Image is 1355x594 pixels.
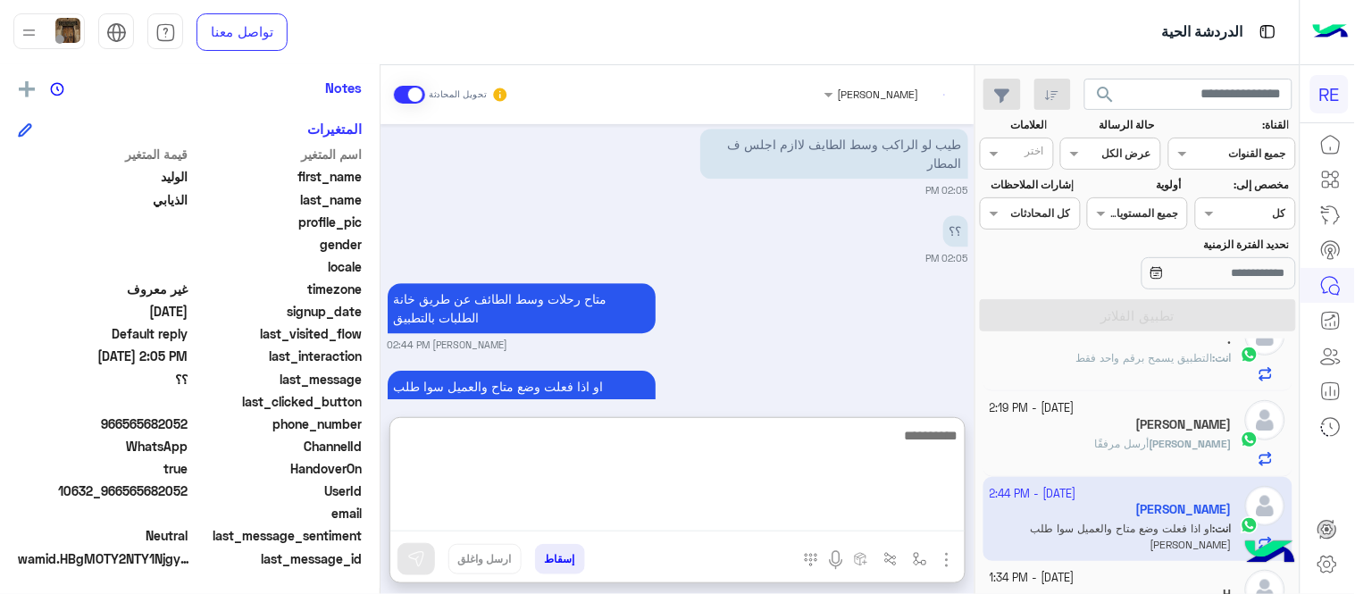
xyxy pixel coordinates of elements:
img: Trigger scenario [883,552,898,566]
img: profile [18,21,40,44]
img: tab [155,22,176,43]
img: hulul-logo.png [1239,523,1301,585]
label: أولوية [1090,177,1182,193]
span: انت [1216,351,1232,364]
img: make a call [804,553,818,567]
span: last_visited_flow [192,324,363,343]
small: 02:05 PM [926,183,968,197]
span: 10632_966565682052 [18,481,188,500]
img: tab [106,22,127,43]
span: ChannelId [192,437,363,456]
label: إشارات الملاحظات [982,177,1074,193]
span: profile_pic [192,213,363,231]
span: last_clicked_button [192,392,363,411]
span: 2025-09-18T10:17:00.951Z [18,302,188,321]
span: signup_date [192,302,363,321]
button: search [1084,79,1128,117]
span: timezone [192,280,363,298]
span: true [18,459,188,478]
img: select flow [913,552,927,566]
img: send message [407,550,425,568]
img: defaultAdmin.png [1245,400,1285,440]
p: 18/9/2025, 2:44 PM [388,371,656,421]
span: اسم المتغير [192,145,363,163]
h6: Notes [325,79,362,96]
span: Default reply [18,324,188,343]
span: null [18,504,188,523]
span: last_interaction [192,347,363,365]
label: العلامات [982,117,1047,133]
img: notes [50,82,64,96]
a: tab [147,13,183,51]
img: Logo [1313,13,1349,51]
span: [PERSON_NAME] [1150,437,1232,450]
span: ؟؟ [18,370,188,389]
span: التطبيق يسمح برقم واحد فقط [1076,351,1213,364]
button: تطبيق الفلاتر [980,299,1296,331]
p: 18/9/2025, 2:05 PM [700,129,968,179]
img: WhatsApp [1241,346,1259,364]
small: تحويل المحادثة [429,88,488,102]
img: WhatsApp [1241,431,1259,448]
span: null [18,257,188,276]
button: ارسل واغلق [448,544,522,574]
div: اختر [1025,143,1047,163]
span: last_message_sentiment [192,526,363,545]
div: RE [1310,75,1349,113]
span: 2025-09-18T11:05:18.48Z [18,347,188,365]
span: last_message_id [200,549,362,568]
span: last_name [192,190,363,209]
span: غير معروف [18,280,188,298]
span: null [18,392,188,411]
span: UserId [192,481,363,500]
label: تحديد الفترة الزمنية [1090,237,1290,253]
img: send voice note [825,549,847,571]
small: [PERSON_NAME] 02:44 PM [388,338,508,352]
b: : [1213,351,1232,364]
span: [PERSON_NAME] [838,88,919,101]
button: select flow [906,544,935,573]
label: القناة: [1170,117,1289,133]
span: الذيابي [18,190,188,209]
p: 18/9/2025, 2:05 PM [943,215,968,247]
span: gender [192,235,363,254]
span: locale [192,257,363,276]
span: 966565682052 [18,414,188,433]
small: [DATE] - 2:19 PM [991,400,1075,417]
span: 0 [18,526,188,545]
span: search [1095,84,1117,105]
span: أرسل مرفقًا [1095,437,1150,450]
p: الدردشة الحية [1162,21,1243,45]
h6: المتغيرات [307,121,362,137]
img: add [19,81,35,97]
span: الوليد [18,167,188,186]
img: send attachment [936,549,958,571]
a: تواصل معنا [197,13,288,51]
button: Trigger scenario [876,544,906,573]
span: phone_number [192,414,363,433]
span: قيمة المتغير [18,145,188,163]
img: create order [854,552,868,566]
h5: Ali Alharbi [1136,417,1232,432]
label: مخصص إلى: [1197,177,1289,193]
button: create order [847,544,876,573]
p: 18/9/2025, 2:44 PM [388,283,656,333]
span: wamid.HBgMOTY2NTY1NjgyMDUyFQIAEhgUM0E2M0RDN0M2RkRCNERBMTJBQUMA [18,549,197,568]
button: إسقاط [535,544,585,574]
img: userImage [55,18,80,43]
small: [DATE] - 1:34 PM [991,570,1075,587]
span: HandoverOn [192,459,363,478]
span: null [18,235,188,254]
h5: . [1228,332,1232,347]
span: first_name [192,167,363,186]
small: 02:05 PM [926,251,968,265]
span: last_message [192,370,363,389]
span: email [192,504,363,523]
span: 2 [18,437,188,456]
img: tab [1257,21,1279,43]
label: حالة الرسالة [1063,117,1155,133]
